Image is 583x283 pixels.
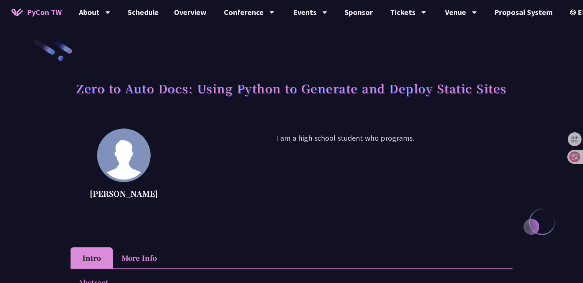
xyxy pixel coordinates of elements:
[177,132,512,201] p: I am a high school student who programs.
[570,10,578,15] img: Locale Icon
[76,77,507,100] h1: Zero to Auto Docs: Using Python to Generate and Deploy Static Sites
[113,247,166,268] li: More Info
[4,3,69,22] a: PyCon TW
[97,128,151,182] img: Daniel Gau
[90,188,158,199] p: [PERSON_NAME]
[27,7,62,18] span: PyCon TW
[71,247,113,268] li: Intro
[11,8,23,16] img: Home icon of PyCon TW 2025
